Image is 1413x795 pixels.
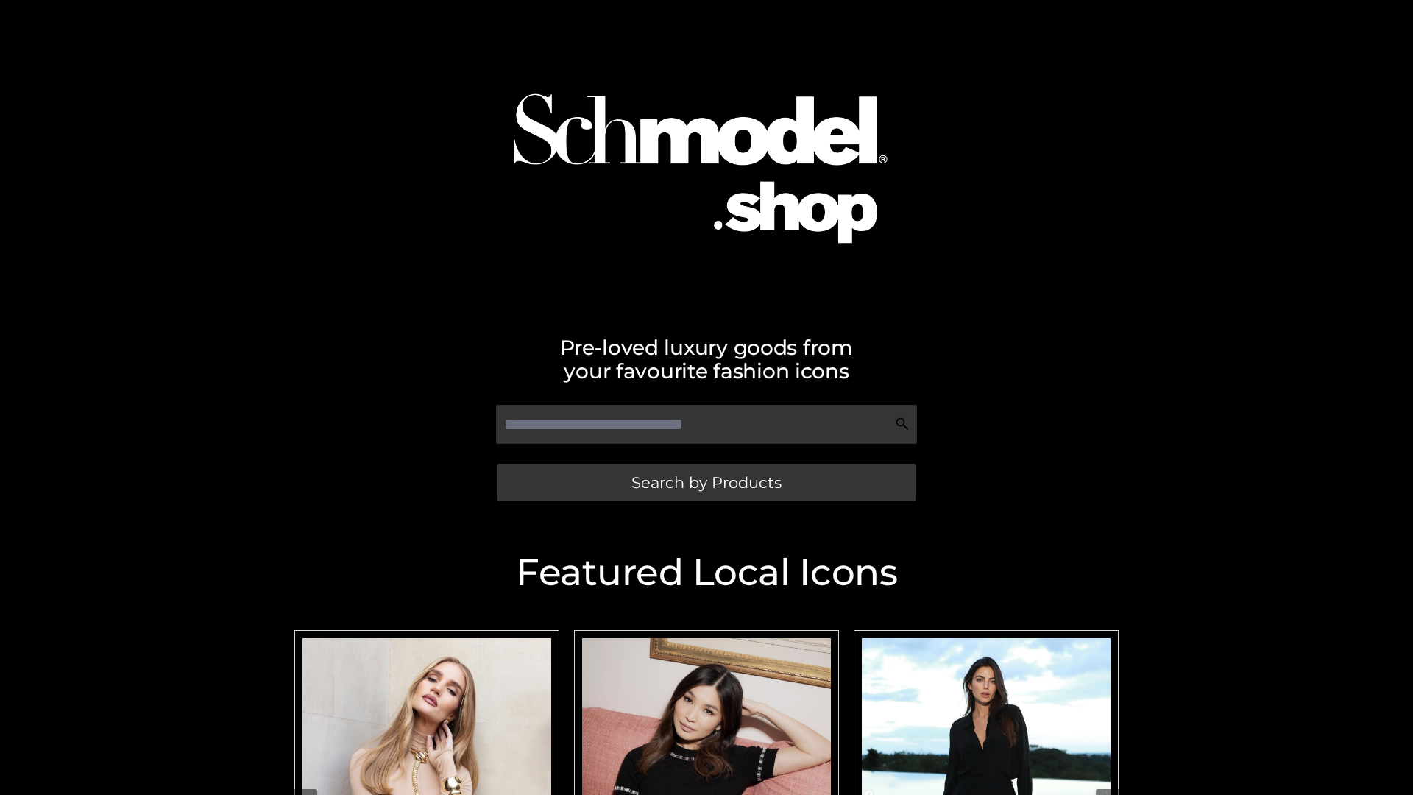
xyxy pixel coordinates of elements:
span: Search by Products [631,475,782,490]
h2: Featured Local Icons​ [287,554,1126,591]
h2: Pre-loved luxury goods from your favourite fashion icons [287,336,1126,383]
a: Search by Products [497,464,916,501]
img: Search Icon [895,417,910,431]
